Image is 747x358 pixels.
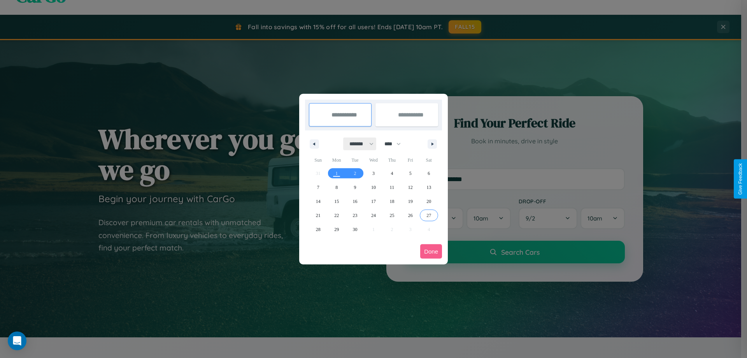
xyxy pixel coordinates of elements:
span: 21 [316,208,321,222]
span: 8 [335,180,338,194]
span: 6 [428,166,430,180]
span: 23 [353,208,358,222]
button: 23 [346,208,364,222]
span: Fri [401,154,419,166]
span: 27 [426,208,431,222]
span: 9 [354,180,356,194]
span: 26 [408,208,413,222]
span: Mon [327,154,345,166]
span: 25 [389,208,394,222]
span: Thu [383,154,401,166]
span: 1 [335,166,338,180]
button: Done [420,244,442,259]
button: 7 [309,180,327,194]
button: 21 [309,208,327,222]
span: 16 [353,194,358,208]
button: 5 [401,166,419,180]
button: 10 [364,180,382,194]
span: Tue [346,154,364,166]
span: 14 [316,194,321,208]
button: 13 [420,180,438,194]
span: 3 [372,166,375,180]
button: 3 [364,166,382,180]
button: 22 [327,208,345,222]
span: 20 [426,194,431,208]
button: 15 [327,194,345,208]
button: 1 [327,166,345,180]
span: 2 [354,166,356,180]
button: 14 [309,194,327,208]
span: 10 [371,180,376,194]
button: 25 [383,208,401,222]
span: Sun [309,154,327,166]
button: 17 [364,194,382,208]
span: 19 [408,194,413,208]
span: 4 [391,166,393,180]
span: 29 [334,222,339,236]
button: 30 [346,222,364,236]
span: 13 [426,180,431,194]
button: 28 [309,222,327,236]
button: 19 [401,194,419,208]
button: 27 [420,208,438,222]
span: 5 [409,166,412,180]
button: 6 [420,166,438,180]
span: 18 [389,194,394,208]
span: 28 [316,222,321,236]
button: 9 [346,180,364,194]
span: Sat [420,154,438,166]
button: 24 [364,208,382,222]
button: 2 [346,166,364,180]
button: 11 [383,180,401,194]
button: 26 [401,208,419,222]
button: 12 [401,180,419,194]
span: 30 [353,222,358,236]
div: Give Feedback [738,163,743,195]
span: 24 [371,208,376,222]
span: 7 [317,180,319,194]
button: 18 [383,194,401,208]
button: 4 [383,166,401,180]
span: 12 [408,180,413,194]
span: 22 [334,208,339,222]
button: 16 [346,194,364,208]
span: 11 [390,180,395,194]
button: 29 [327,222,345,236]
span: 15 [334,194,339,208]
span: 17 [371,194,376,208]
button: 8 [327,180,345,194]
div: Open Intercom Messenger [8,332,26,350]
span: Wed [364,154,382,166]
button: 20 [420,194,438,208]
